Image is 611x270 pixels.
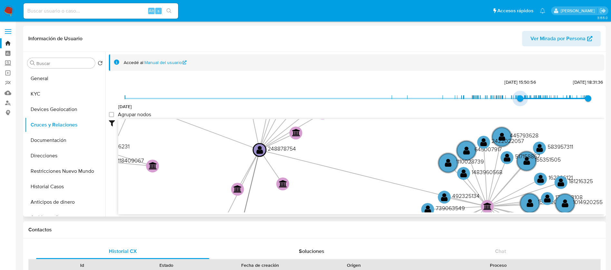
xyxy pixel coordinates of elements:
button: Devices Geolocation [25,102,105,117]
text:  [460,169,467,178]
text:  [441,192,448,202]
text: 155351505 [535,156,561,164]
text:  [527,198,533,208]
button: Direcciones [25,148,105,163]
span: s [158,8,159,14]
text:  [544,194,551,203]
span: [DATE] 15:50:56 [504,79,536,85]
text: 2422022057 [492,137,524,145]
p: alicia.aldreteperez@mercadolibre.com.mx [561,8,597,14]
a: Salir [599,7,606,14]
span: Accesos rápidos [497,7,533,14]
button: Buscar [30,61,35,66]
button: Documentación [25,133,105,148]
button: Restricciones Nuevo Mundo [25,163,105,179]
span: Agrupar nodos [118,111,151,118]
text:  [537,174,544,183]
button: Historial Casos [25,179,105,194]
text:  [483,202,492,210]
text:  [536,143,543,153]
button: General [25,71,105,86]
text: 645007917 [474,145,502,153]
button: Anticipos de dinero [25,194,105,210]
text:  [463,146,470,155]
text: 1517690177 [538,198,565,206]
text: 492325134 [452,192,480,200]
text:  [499,132,505,142]
text:  [234,185,242,193]
div: Id [44,262,120,268]
button: KYC [25,86,105,102]
span: [DATE] [118,103,132,110]
div: Estado [129,262,204,268]
button: search-icon [162,6,176,15]
div: Origen [316,262,392,268]
text: 1110028739 [456,157,484,165]
span: Accedé al [124,60,143,66]
text: 346746231 [102,142,129,150]
text:  [256,145,263,154]
a: Manual del usuario [144,60,187,66]
input: Buscar [36,61,92,66]
button: Cruces y Relaciones [25,117,105,133]
input: Agrupar nodos [109,112,114,117]
span: Chat [495,247,506,255]
text: 517158867 [515,152,540,160]
input: Buscar usuario o caso... [24,7,178,15]
text: 445793628 [510,132,539,140]
text: 1014920255 [573,198,603,206]
text:  [558,178,564,187]
text:  [523,156,530,166]
div: Fecha de creación [213,262,307,268]
text: 739063549 [436,204,465,212]
span: Historial CX [109,247,137,255]
div: Proceso [401,262,596,268]
text: 2118409067 [115,156,144,164]
span: Alt [149,8,154,14]
text:  [149,162,157,170]
text: 248878754 [268,144,296,153]
text:  [279,180,287,188]
text:  [562,199,568,208]
text:  [504,153,511,162]
text: 181216325 [569,177,593,185]
text: 583957311 [548,143,573,151]
text:  [292,129,301,136]
text: 162226121 [549,173,573,182]
span: Ver Mirada por Persona [530,31,586,46]
text: 1483960568 [472,168,502,176]
text: 1718533108 [555,193,583,201]
text:  [445,158,452,167]
button: Archivos adjuntos [25,210,105,225]
text:  [480,137,487,147]
text:  [425,205,431,214]
span: Soluciones [299,247,324,255]
h1: Información de Usuario [28,35,82,42]
a: Notificaciones [540,8,545,14]
button: Volver al orden por defecto [98,61,103,68]
button: Ver Mirada por Persona [522,31,601,46]
h1: Contactos [28,227,601,233]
